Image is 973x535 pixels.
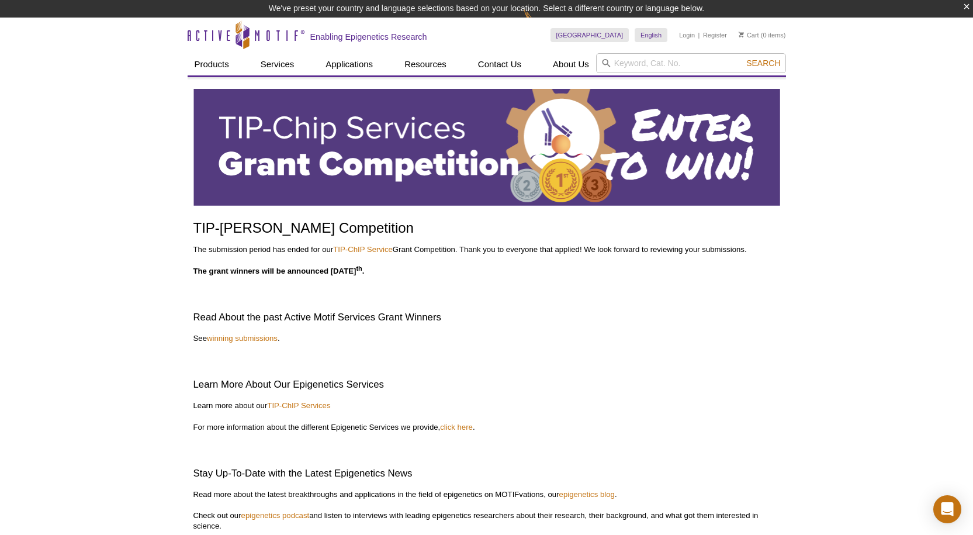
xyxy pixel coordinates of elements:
[739,31,759,39] a: Cart
[193,244,780,255] p: The submission period has ended for our Grant Competition. Thank you to everyone that applied! We...
[397,53,453,75] a: Resources
[524,9,555,36] img: Change Here
[698,28,700,42] li: |
[193,89,780,206] img: Active Motif TIP-ChIP Services Grant Competition
[254,53,302,75] a: Services
[550,28,629,42] a: [GEOGRAPHIC_DATA]
[596,53,786,73] input: Keyword, Cat. No.
[559,490,615,499] a: epigenetics blog
[333,245,393,254] a: TIP-ChIP Service
[310,32,427,42] h2: Enabling Epigenetics Research
[193,467,780,481] h2: Stay Up-To-Date with the Latest Epigenetics News
[471,53,528,75] a: Contact Us
[933,495,961,523] div: Open Intercom Messenger
[193,401,780,411] p: Learn more about our
[188,53,236,75] a: Products
[440,423,473,432] a: click here
[193,267,365,275] strong: The grant winners will be announced [DATE] .
[193,489,780,531] p: Read more about the latest breakthroughs and applications in the field of epigenetics on MOTIFvat...
[241,511,310,520] a: epigenetics podcast
[193,310,780,325] h2: Read About the past Active Motif Services Grant Winners
[193,333,780,344] p: See .
[193,422,780,433] p: For more information about the different Epigenetic Services we provide, .
[546,53,596,75] a: About Us
[743,58,784,68] button: Search
[193,220,780,237] h1: TIP-[PERSON_NAME] Competition
[193,378,780,392] h2: Learn More About Our Epigenetics Services
[739,28,786,42] li: (0 items)
[318,53,380,75] a: Applications
[207,334,278,343] a: winning submissions
[739,32,744,37] img: Your Cart
[703,31,727,39] a: Register
[267,401,330,410] a: TIP-ChIP Services
[679,31,695,39] a: Login
[635,28,667,42] a: English
[356,265,362,272] sup: th
[746,58,780,68] span: Search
